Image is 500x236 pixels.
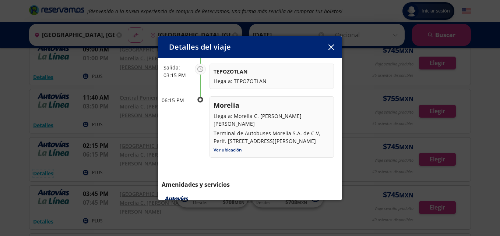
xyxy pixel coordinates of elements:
[162,96,191,104] p: 06:15 PM
[214,112,330,128] p: Llega a: Morelia C. [PERSON_NAME] [PERSON_NAME]
[214,100,330,110] p: Morelia
[169,42,231,53] p: Detalles del viaje
[214,147,242,153] a: Ver ubicación
[162,180,338,189] p: Amenidades y servicios
[163,71,191,79] p: 03:15 PM
[162,196,191,207] img: AUTOVÍAS Y LA LÍNEA
[214,68,330,75] p: TEPOZOTLAN
[214,77,330,85] p: Llega a: TEPOZOTLAN
[163,64,191,71] p: Salida:
[214,129,330,145] p: Terminal de Autobuses Morelia S.A. de C.V, Perif. [STREET_ADDRESS][PERSON_NAME]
